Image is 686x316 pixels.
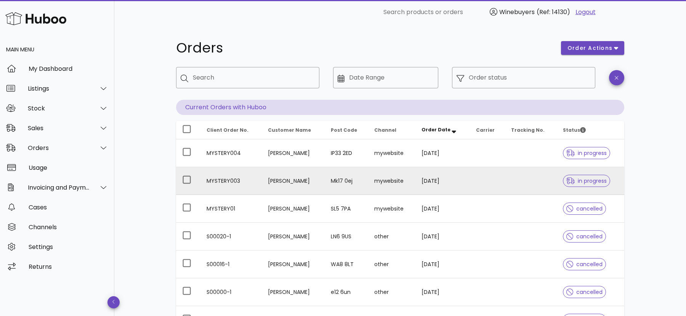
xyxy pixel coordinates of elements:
[325,167,369,195] td: Mk17 0ej
[29,223,108,231] div: Channels
[374,127,396,133] span: Channel
[28,184,90,191] div: Invoicing and Payments
[262,223,325,251] td: [PERSON_NAME]
[422,126,450,133] span: Order Date
[476,127,495,133] span: Carrier
[262,167,325,195] td: [PERSON_NAME]
[5,10,66,27] img: Huboo Logo
[176,100,624,115] p: Current Orders with Huboo
[368,167,415,195] td: mywebsite
[415,195,470,223] td: [DATE]
[200,121,262,139] th: Client Order No.
[268,127,311,133] span: Customer Name
[368,251,415,278] td: other
[28,105,90,112] div: Stock
[200,139,262,167] td: MYSTERY004
[368,278,415,306] td: other
[368,139,415,167] td: mywebsite
[28,124,90,132] div: Sales
[29,204,108,211] div: Cases
[325,278,369,306] td: e12 6un
[262,121,325,139] th: Customer Name
[29,263,108,270] div: Returns
[567,44,613,52] span: order actions
[415,278,470,306] td: [DATE]
[566,150,607,156] span: in progress
[28,144,90,152] div: Orders
[557,121,624,139] th: Status
[28,85,90,92] div: Listings
[331,127,357,133] span: Post Code
[505,121,557,139] th: Tracking No.
[200,251,262,278] td: S00016-1
[561,41,624,55] button: order actions
[325,223,369,251] td: LN6 9US
[566,262,603,267] span: cancelled
[262,251,325,278] td: [PERSON_NAME]
[415,251,470,278] td: [DATE]
[29,164,108,171] div: Usage
[566,234,603,239] span: cancelled
[200,195,262,223] td: MYSTERY01
[575,8,596,17] a: Logout
[368,223,415,251] td: other
[207,127,248,133] span: Client Order No.
[176,41,552,55] h1: Orders
[325,195,369,223] td: SL5 7PA
[566,178,607,184] span: in progress
[325,251,369,278] td: WA8 8LT
[29,65,108,72] div: My Dashboard
[200,223,262,251] td: S00020-1
[470,121,505,139] th: Carrier
[415,223,470,251] td: [DATE]
[415,167,470,195] td: [DATE]
[325,139,369,167] td: IP33 2ED
[325,121,369,139] th: Post Code
[566,206,603,211] span: cancelled
[563,127,586,133] span: Status
[415,139,470,167] td: [DATE]
[368,121,415,139] th: Channel
[537,8,570,16] span: (Ref: 14130)
[262,139,325,167] td: [PERSON_NAME]
[200,167,262,195] td: MYSTERY003
[499,8,535,16] span: Winebuyers
[262,278,325,306] td: [PERSON_NAME]
[511,127,545,133] span: Tracking No.
[200,278,262,306] td: S00000-1
[566,289,603,295] span: cancelled
[29,243,108,251] div: Settings
[415,121,470,139] th: Order Date: Sorted descending. Activate to remove sorting.
[262,195,325,223] td: [PERSON_NAME]
[368,195,415,223] td: mywebsite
